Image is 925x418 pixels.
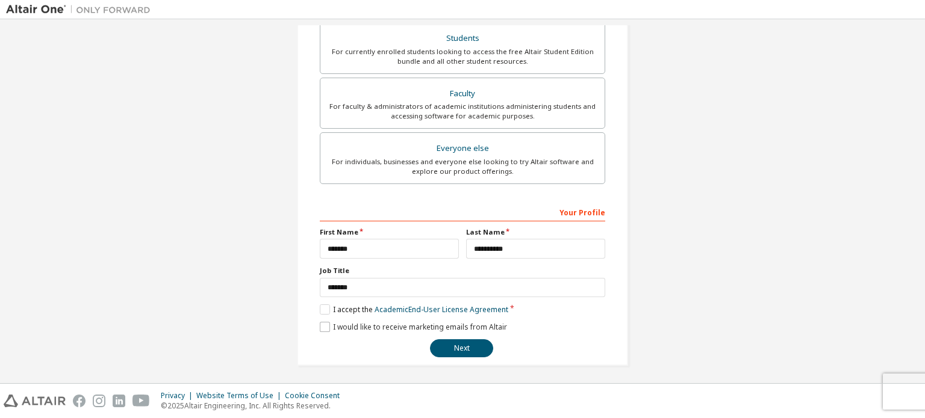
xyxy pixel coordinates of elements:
[375,304,508,315] a: Academic End-User License Agreement
[320,304,508,315] label: I accept the
[328,47,597,66] div: For currently enrolled students looking to access the free Altair Student Edition bundle and all ...
[320,227,459,237] label: First Name
[466,227,605,237] label: Last Name
[328,140,597,157] div: Everyone else
[73,395,86,407] img: facebook.svg
[320,266,605,275] label: Job Title
[93,395,105,407] img: instagram.svg
[328,85,597,102] div: Faculty
[320,322,507,332] label: I would like to receive marketing emails from Altair
[161,391,196,401] div: Privacy
[430,339,493,357] button: Next
[328,102,597,121] div: For faculty & administrators of academic institutions administering students and accessing softwa...
[328,157,597,176] div: For individuals, businesses and everyone else looking to try Altair software and explore our prod...
[4,395,66,407] img: altair_logo.svg
[285,391,347,401] div: Cookie Consent
[113,395,125,407] img: linkedin.svg
[161,401,347,411] p: © 2025 Altair Engineering, Inc. All Rights Reserved.
[196,391,285,401] div: Website Terms of Use
[132,395,150,407] img: youtube.svg
[320,202,605,221] div: Your Profile
[328,30,597,47] div: Students
[6,4,157,16] img: Altair One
